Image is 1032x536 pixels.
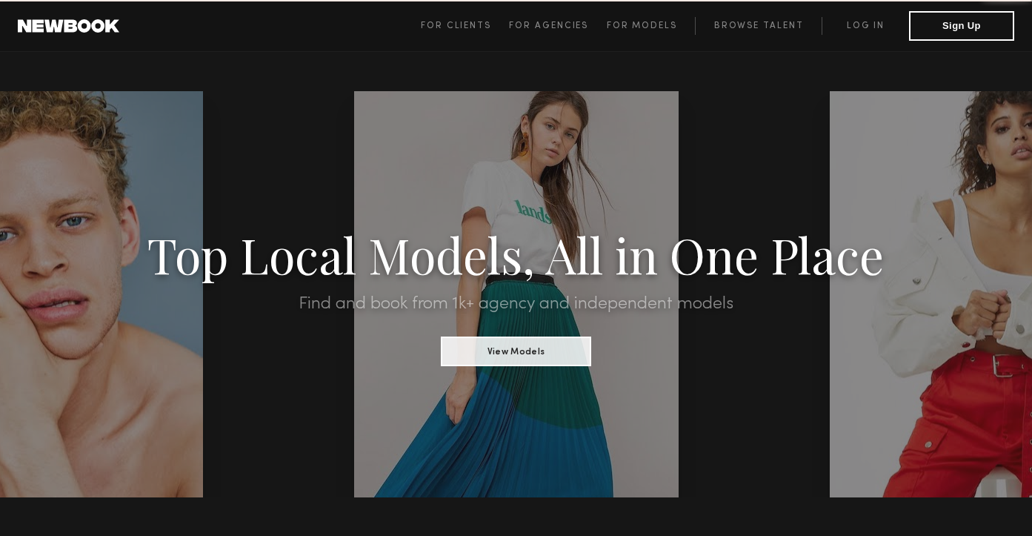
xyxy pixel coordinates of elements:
[421,21,491,30] span: For Clients
[822,17,909,35] a: Log in
[695,17,822,35] a: Browse Talent
[607,21,677,30] span: For Models
[421,17,509,35] a: For Clients
[909,11,1014,41] button: Sign Up
[77,231,954,277] h1: Top Local Models, All in One Place
[77,295,954,313] h2: Find and book from 1k+ agency and independent models
[441,337,591,366] button: View Models
[509,21,588,30] span: For Agencies
[509,17,606,35] a: For Agencies
[441,342,591,358] a: View Models
[607,17,696,35] a: For Models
